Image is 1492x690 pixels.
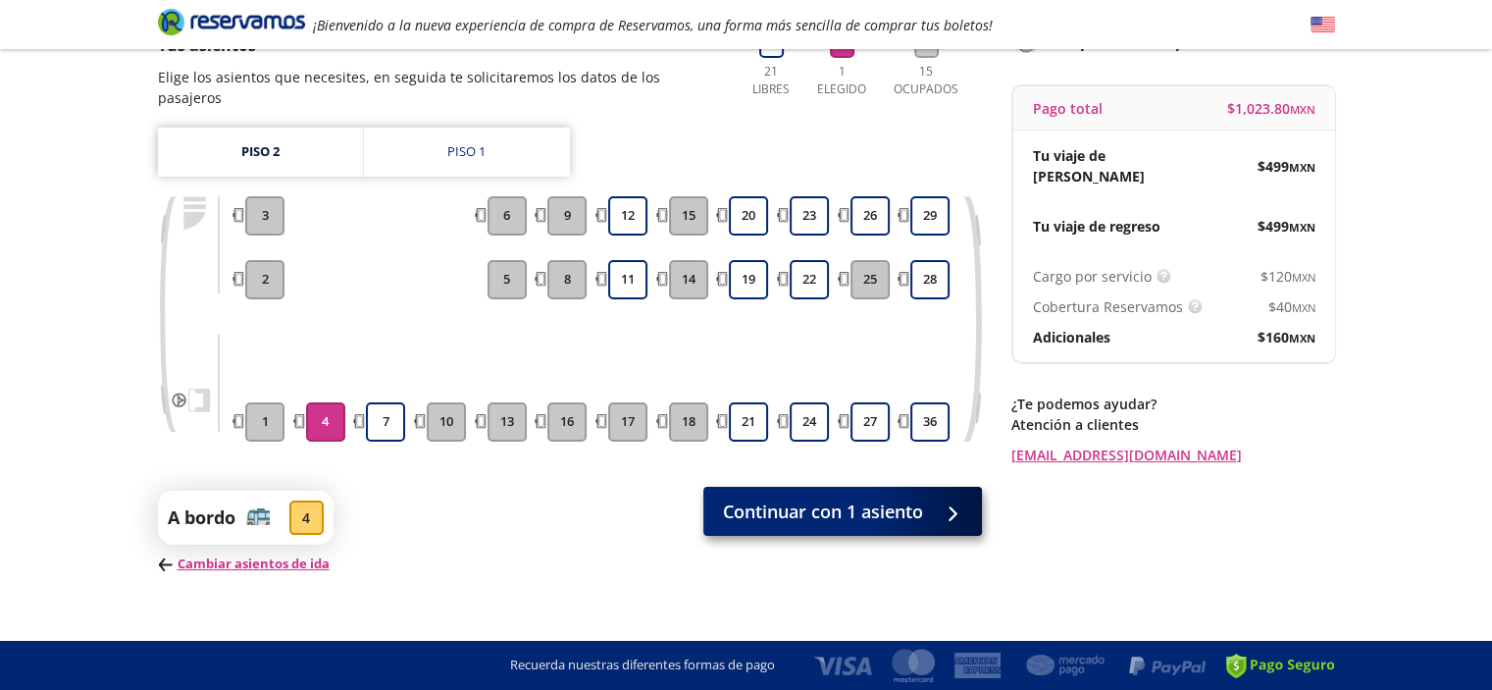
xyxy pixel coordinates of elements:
p: Cambiar asientos de ida [158,555,334,574]
a: Piso 2 [158,128,363,177]
span: $ 499 [1258,216,1315,237]
button: 36 [910,402,950,442]
button: 24 [790,402,829,442]
small: MXN [1292,270,1315,285]
button: 27 [850,402,890,442]
p: Adicionales [1033,327,1110,347]
button: 2 [245,260,284,299]
button: 10 [427,402,466,442]
p: Atención a clientes [1011,414,1335,435]
p: 21 Libres [745,63,798,98]
a: [EMAIL_ADDRESS][DOMAIN_NAME] [1011,445,1335,465]
p: A bordo [168,504,235,531]
button: 28 [910,260,950,299]
p: 15 Ocupados [886,63,967,98]
button: 1 [245,402,284,442]
button: 26 [850,196,890,236]
button: 3 [245,196,284,236]
button: 23 [790,196,829,236]
button: 13 [488,402,527,442]
span: $ 1,023.80 [1227,98,1315,119]
button: 19 [729,260,768,299]
span: $ 160 [1258,327,1315,347]
button: 18 [669,402,708,442]
small: MXN [1289,220,1315,235]
button: 29 [910,196,950,236]
div: Piso 1 [447,142,486,162]
button: 22 [790,260,829,299]
span: Continuar con 1 asiento [723,499,923,525]
p: Tu viaje de regreso [1033,216,1160,237]
button: 6 [488,196,527,236]
p: Pago total [1033,98,1103,119]
button: 7 [366,402,405,442]
button: 16 [547,402,587,442]
button: 15 [669,196,708,236]
button: 8 [547,260,587,299]
button: 12 [608,196,647,236]
button: 25 [850,260,890,299]
span: $ 40 [1268,296,1315,317]
p: Recuerda nuestras diferentes formas de pago [510,656,775,675]
button: 17 [608,402,647,442]
small: MXN [1289,160,1315,175]
a: Piso 1 [364,128,570,177]
span: $ 499 [1258,156,1315,177]
div: 4 [289,501,324,535]
p: 1 Elegido [812,63,871,98]
p: Elige los asientos que necesites, en seguida te solicitaremos los datos de los pasajeros [158,67,725,108]
i: Brand Logo [158,7,305,36]
small: MXN [1292,300,1315,315]
p: Cargo por servicio [1033,266,1152,287]
button: 20 [729,196,768,236]
small: MXN [1290,102,1315,117]
p: Cobertura Reservamos [1033,296,1183,317]
p: Tu viaje de [PERSON_NAME] [1033,145,1174,186]
p: ¿Te podemos ayudar? [1011,394,1335,414]
button: 14 [669,260,708,299]
a: Brand Logo [158,7,305,42]
button: 11 [608,260,647,299]
button: 5 [488,260,527,299]
button: 9 [547,196,587,236]
em: ¡Bienvenido a la nueva experiencia de compra de Reservamos, una forma más sencilla de comprar tus... [313,16,993,34]
button: English [1311,13,1335,37]
button: 21 [729,402,768,442]
span: $ 120 [1260,266,1315,287]
button: 4 [306,402,345,442]
button: Continuar con 1 asiento [703,487,982,536]
small: MXN [1289,331,1315,345]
